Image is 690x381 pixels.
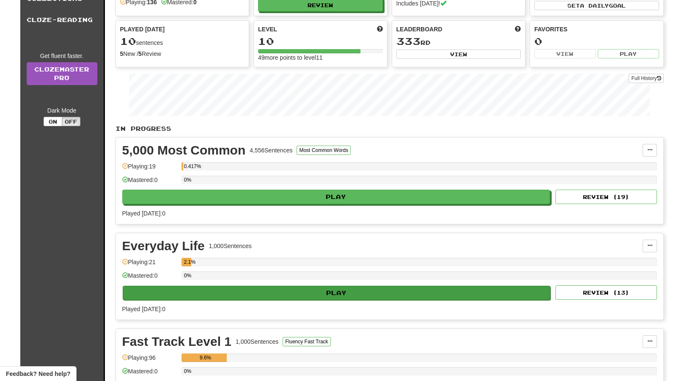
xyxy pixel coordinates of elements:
span: Played [DATE]: 0 [122,210,165,217]
strong: 5 [138,50,142,57]
div: 0 [534,36,659,47]
div: Mastered: 0 [122,176,177,190]
span: Score more points to level up [377,25,383,33]
div: 10 [258,36,383,47]
div: 9.6% [184,353,227,362]
div: sentences [120,36,245,47]
div: Get fluent faster. [27,52,97,60]
div: 1,000 Sentences [209,242,252,250]
div: Everyday Life [122,240,205,252]
div: 49 more points to level 11 [258,53,383,62]
strong: 5 [120,50,124,57]
button: Most Common Words [297,146,351,155]
div: Playing: 96 [122,353,177,367]
span: Open feedback widget [6,370,70,378]
div: Favorites [534,25,659,33]
button: View [534,49,596,58]
p: In Progress [115,124,664,133]
span: 333 [396,35,421,47]
div: 4,556 Sentences [250,146,292,155]
div: Dark Mode [27,106,97,115]
div: Mastered: 0 [122,367,177,381]
button: Seta dailygoal [534,1,659,10]
a: ClozemasterPro [27,62,97,85]
div: 1,000 Sentences [236,337,278,346]
button: Play [123,286,551,300]
div: 2.1% [184,258,191,266]
button: Play [598,49,659,58]
span: This week in points, UTC [515,25,521,33]
span: Leaderboard [396,25,443,33]
button: Fluency Fast Track [283,337,330,346]
button: On [44,117,62,126]
div: New / Review [120,50,245,58]
div: Playing: 19 [122,162,177,176]
span: Played [DATE]: 0 [122,306,165,312]
button: Off [62,117,80,126]
div: Mastered: 0 [122,271,177,285]
span: 10 [120,35,136,47]
div: Playing: 21 [122,258,177,272]
button: Play [122,190,550,204]
div: Fast Track Level 1 [122,335,232,348]
div: rd [396,36,521,47]
span: Played [DATE] [120,25,165,33]
button: Full History [629,74,663,83]
a: Cloze-Reading [20,9,104,30]
button: Review (19) [555,190,657,204]
span: a daily [580,3,609,8]
div: 5,000 Most Common [122,144,246,157]
span: Level [258,25,277,33]
button: View [396,50,521,59]
button: Review (13) [555,285,657,300]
